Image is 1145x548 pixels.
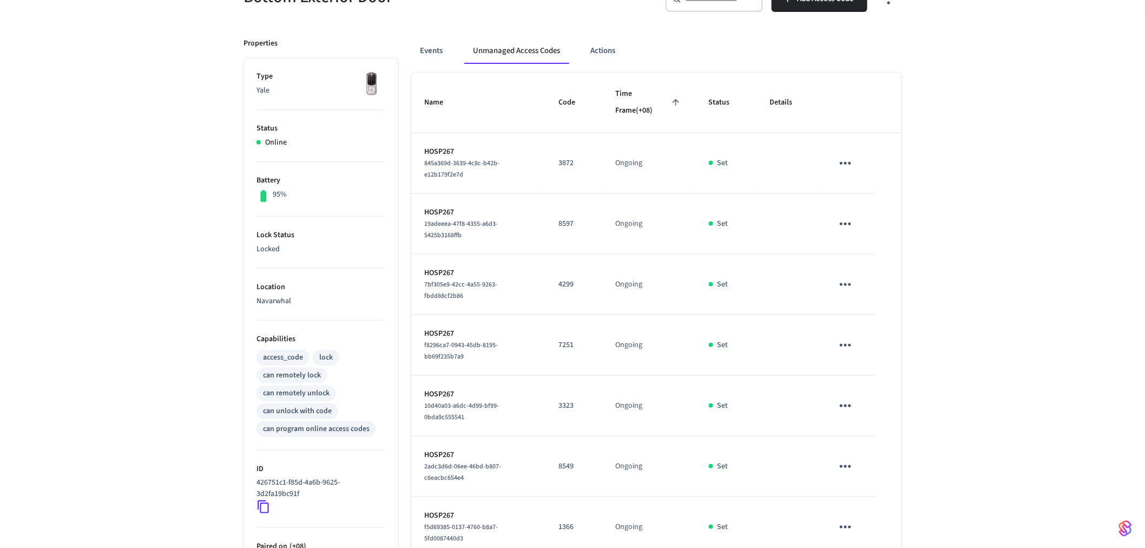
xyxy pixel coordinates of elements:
[602,255,696,315] td: Ongoing
[718,158,728,169] p: Set
[424,389,532,400] p: HOSP267
[256,477,381,500] p: 426751c1-f85d-4a6b-9625-3d2fa19bc91f
[558,158,589,169] p: 3872
[602,133,696,194] td: Ongoing
[424,328,532,340] p: HOSP267
[358,71,385,98] img: Yale Assure Touchscreen Wifi Smart Lock, Satin Nickel, Front
[263,388,330,399] div: can remotely unlock
[256,230,385,241] p: Lock Status
[424,510,532,521] p: HOSP267
[411,38,451,64] button: Events
[411,38,901,64] div: ant example
[424,401,499,422] span: 10d40a03-a6dc-4d99-bf99-0bda9c555541
[273,189,287,200] p: 95%
[558,400,589,412] p: 3323
[256,175,385,186] p: Battery
[256,71,385,82] p: Type
[718,340,728,351] p: Set
[602,436,696,497] td: Ongoing
[424,159,499,179] span: 845a369d-3639-4c8c-b42b-e12b179f2e7d
[558,218,589,230] p: 8597
[263,352,303,363] div: access_code
[558,279,589,290] p: 4299
[718,461,728,472] p: Set
[602,194,696,255] td: Ongoing
[718,400,728,412] p: Set
[558,340,589,351] p: 7251
[424,268,532,279] p: HOSP267
[424,146,532,158] p: HOSP267
[464,38,569,64] button: Unmanaged Access Codes
[558,461,589,472] p: 8549
[1119,520,1132,537] img: SeamLogoGradient.69752ec5.svg
[256,282,385,293] p: Location
[424,341,498,361] span: f8296ca7-0943-45db-8195-bb69f235b7a9
[256,464,385,475] p: ID
[602,315,696,376] td: Ongoing
[424,219,498,240] span: 19adeeea-47f8-4355-a6d3-5425b3168ffb
[319,352,333,363] div: lock
[263,370,321,381] div: can remotely lock
[718,218,728,230] p: Set
[263,406,332,417] div: can unlock with code
[558,521,589,533] p: 1366
[718,521,728,533] p: Set
[558,94,589,111] span: Code
[424,207,532,218] p: HOSP267
[615,86,683,120] span: Time Frame(+08)
[256,296,385,307] p: Navarwhal
[718,279,728,290] p: Set
[424,94,457,111] span: Name
[256,244,385,255] p: Locked
[256,85,385,96] p: Yale
[256,123,385,134] p: Status
[602,376,696,436] td: Ongoing
[424,462,501,482] span: 2adc3d6d-06ee-46bd-b807-c6eacbc654e4
[263,423,370,435] div: can program online access codes
[582,38,624,64] button: Actions
[424,280,497,301] span: 7bf305e9-42cc-4a55-9263-fbdd88cf2b86
[770,94,807,111] span: Details
[424,523,498,543] span: f5d69385-0137-4760-b8a7-5fd0087440d3
[244,38,278,49] p: Properties
[256,334,385,345] p: Capabilities
[265,137,287,148] p: Online
[709,94,744,111] span: Status
[424,449,532,461] p: HOSP267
